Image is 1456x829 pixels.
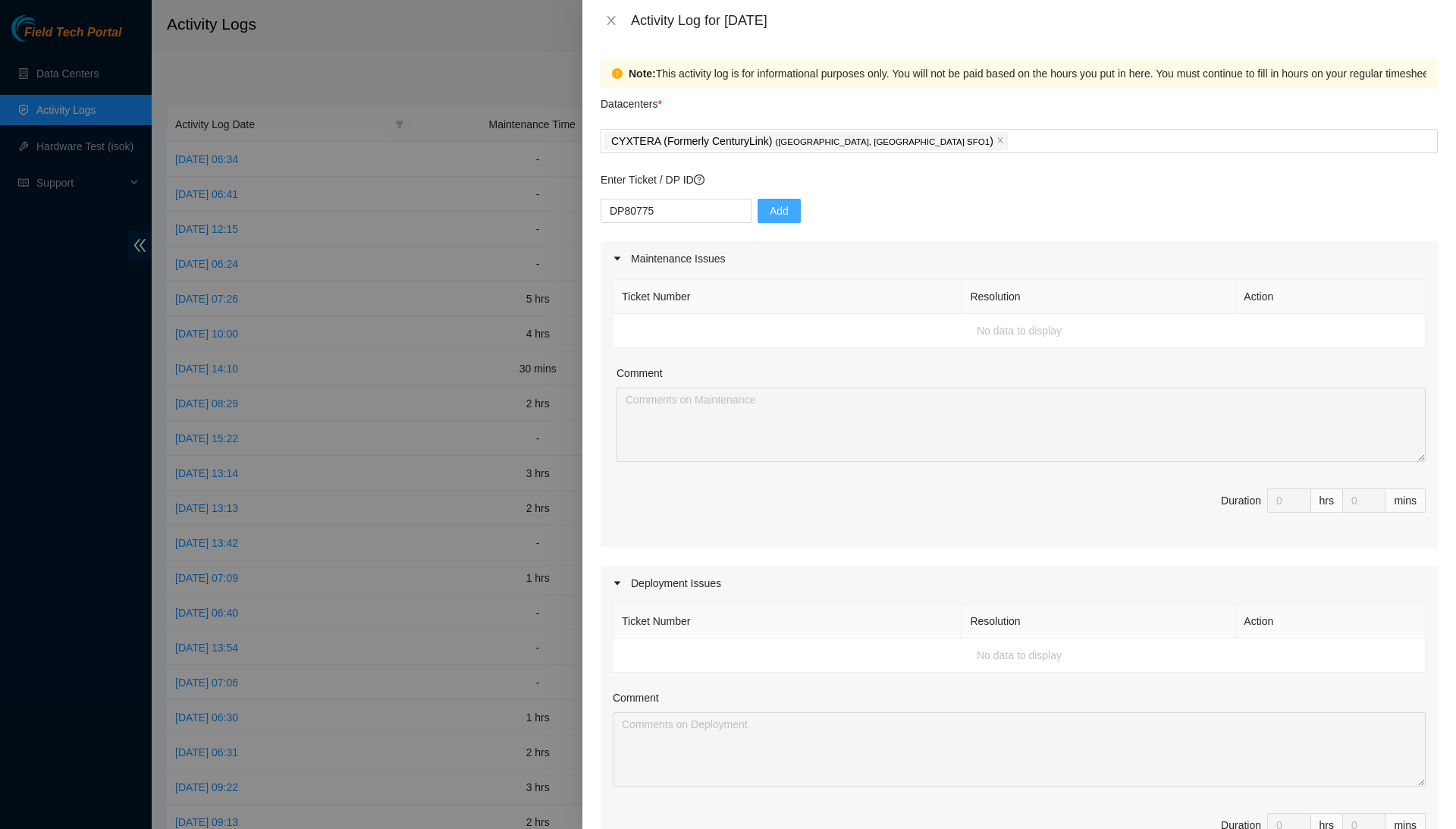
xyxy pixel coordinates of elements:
[601,171,1438,188] p: Enter Ticket / DP ID
[1385,488,1426,513] div: mins
[613,280,962,314] th: Ticket Number
[962,604,1235,639] th: Resolution
[775,137,990,146] span: ( [GEOGRAPHIC_DATA], [GEOGRAPHIC_DATA] SFO1
[601,88,662,112] p: Datacenters
[758,199,801,223] button: Add
[613,254,622,263] span: caret-right
[611,133,993,150] p: CYXTERA (Formerly CenturyLink) )
[629,65,656,82] strong: Note:
[617,388,1426,462] textarea: Comment
[694,174,704,185] span: question-circle
[1221,492,1261,509] div: Duration
[605,14,617,27] span: close
[1235,280,1426,314] th: Action
[1311,488,1343,513] div: hrs
[631,12,1438,29] div: Activity Log for [DATE]
[617,365,663,382] label: Comment
[613,314,1426,348] td: No data to display
[613,579,622,588] span: caret-right
[962,280,1235,314] th: Resolution
[770,203,789,219] span: Add
[996,137,1004,146] span: close
[613,639,1426,673] td: No data to display
[613,712,1426,787] textarea: Comment
[613,689,659,706] label: Comment
[601,241,1438,276] div: Maintenance Issues
[601,14,622,28] button: Close
[613,604,962,639] th: Ticket Number
[612,68,623,79] span: exclamation-circle
[1235,604,1426,639] th: Action
[601,566,1438,601] div: Deployment Issues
